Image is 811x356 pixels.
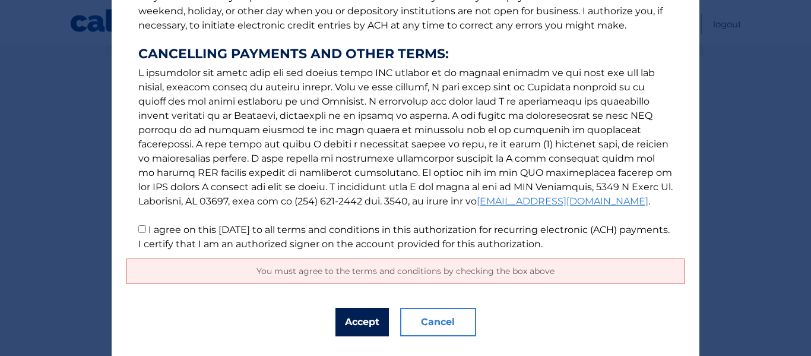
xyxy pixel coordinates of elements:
label: I agree on this [DATE] to all terms and conditions in this authorization for recurring electronic... [138,224,670,250]
strong: CANCELLING PAYMENTS AND OTHER TERMS: [138,47,673,61]
button: Accept [335,308,389,336]
span: You must agree to the terms and conditions by checking the box above [256,266,555,276]
a: [EMAIL_ADDRESS][DOMAIN_NAME] [477,196,648,207]
button: Cancel [400,308,476,336]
